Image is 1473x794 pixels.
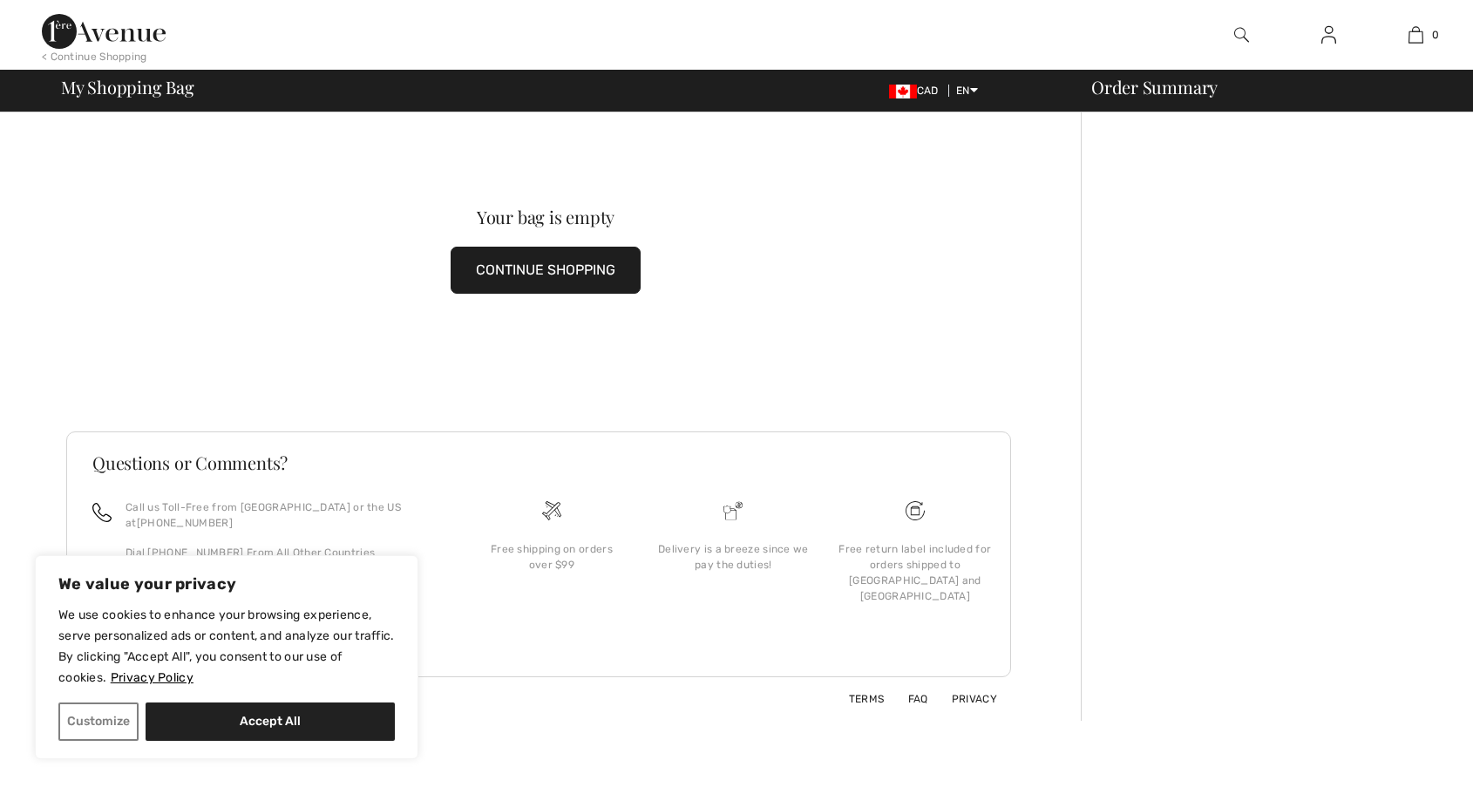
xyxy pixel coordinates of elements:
[723,501,743,520] img: Delivery is a breeze since we pay the duties!
[1432,27,1439,43] span: 0
[1373,24,1458,45] a: 0
[1409,24,1423,45] img: My Bag
[1070,78,1463,96] div: Order Summary
[887,693,928,705] a: FAQ
[146,702,395,741] button: Accept All
[931,693,997,705] a: Privacy
[889,85,917,98] img: Canadian Dollar
[889,85,946,97] span: CAD
[137,517,233,529] a: [PHONE_NUMBER]
[110,669,194,686] a: Privacy Policy
[61,78,194,96] span: My Shopping Bag
[656,541,810,573] div: Delivery is a breeze since we pay the duties!
[58,573,395,594] p: We value your privacy
[1321,24,1336,45] img: My Info
[451,247,641,294] button: CONTINUE SHOPPING
[92,454,985,472] h3: Questions or Comments?
[114,208,977,226] div: Your bag is empty
[58,702,139,741] button: Customize
[1307,24,1350,46] a: Sign In
[58,605,395,689] p: We use cookies to enhance your browsing experience, serve personalized ads or content, and analyz...
[126,499,440,531] p: Call us Toll-Free from [GEOGRAPHIC_DATA] or the US at
[1234,24,1249,45] img: search the website
[956,85,978,97] span: EN
[35,555,418,759] div: We value your privacy
[838,541,992,604] div: Free return label included for orders shipped to [GEOGRAPHIC_DATA] and [GEOGRAPHIC_DATA]
[92,503,112,522] img: call
[42,49,147,64] div: < Continue Shopping
[475,541,628,573] div: Free shipping on orders over $99
[828,693,885,705] a: Terms
[542,501,561,520] img: Free shipping on orders over $99
[126,545,440,560] p: Dial [PHONE_NUMBER] From All Other Countries
[906,501,925,520] img: Free shipping on orders over $99
[42,14,166,49] img: 1ère Avenue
